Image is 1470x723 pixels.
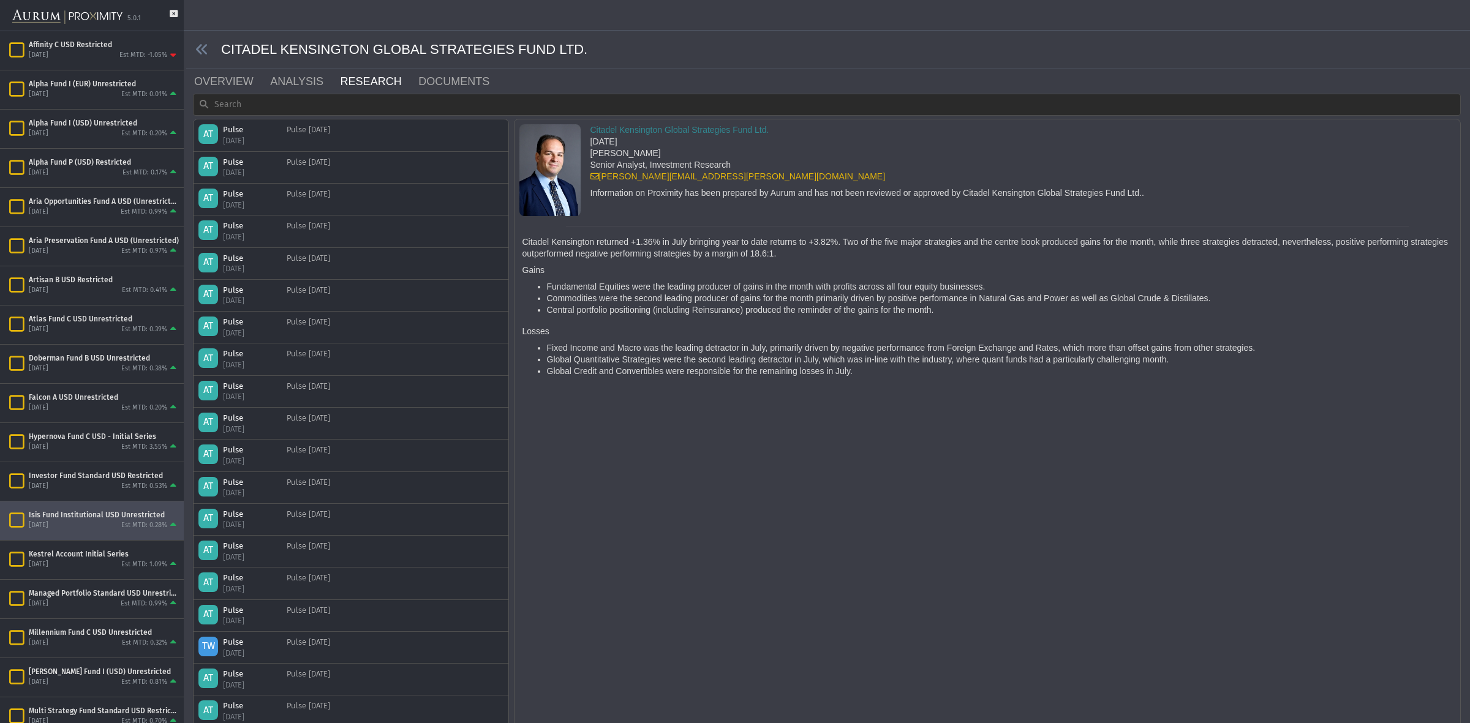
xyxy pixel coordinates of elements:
div: [DATE] [223,552,272,563]
div: Pulse [DATE] [287,541,330,562]
div: [DATE] [29,599,48,609]
div: Pulse [DATE] [287,189,330,210]
div: Hypernova Fund C USD - Initial Series [29,432,179,441]
div: Senior Analyst, Investment Research [590,159,1144,171]
div: [PERSON_NAME] Fund I (USD) Unrestricted [29,667,179,676]
div: Alpha Fund I (USD) Unrestricted [29,118,179,128]
div: [DATE] [29,129,48,138]
div: Pulse [223,637,272,648]
div: Pulse [DATE] [287,285,330,306]
div: Pulse [DATE] [287,669,330,690]
div: [DATE] [223,424,272,435]
div: Pulse [223,124,272,135]
div: Pulse [DATE] [287,477,330,498]
div: AT [198,189,218,208]
div: AT [198,317,218,336]
div: 5.0.1 [127,14,141,23]
div: Est MTD: 0.38% [121,364,167,373]
div: Est MTD: 0.41% [122,286,167,295]
div: Information on Proximity has been prepared by Aurum and has not been reviewed or approved by Cita... [590,187,1144,199]
div: [DATE] [29,325,48,334]
div: Est MTD: 3.55% [121,443,167,452]
div: [DATE] [223,135,272,146]
div: [DATE] [590,136,1144,148]
div: Pulse [DATE] [287,220,330,242]
a: OVERVIEW [193,69,269,94]
div: AT [198,413,218,432]
div: AT [198,157,218,176]
div: AT [198,669,218,688]
div: Est MTD: 0.20% [121,129,167,138]
div: [DATE] [223,615,272,626]
div: Pulse [DATE] [287,572,330,594]
div: Est MTD: 0.99% [121,208,167,217]
li: Global Quantitative Strategies were the second leading detractor in July, which was in-line with ... [547,354,1449,365]
div: Pulse [223,572,272,583]
div: Pulse [223,285,272,296]
div: Pulse [223,509,272,520]
div: Pulse [223,669,272,680]
div: Pulse [223,348,272,359]
div: Pulse [DATE] [287,124,330,146]
div: Kestrel Account Initial Series [29,549,179,559]
div: Est MTD: -1.05% [119,51,167,60]
div: AT [198,348,218,368]
div: Doberman Fund B USD Unrestricted [29,353,179,363]
div: [DATE] [29,521,48,530]
div: Est MTD: 0.39% [121,325,167,334]
div: [DATE] [29,443,48,452]
div: Aria Preservation Fund A USD (Unrestricted) [29,236,179,245]
div: Investor Fund Standard USD Restricted [29,471,179,481]
div: Aria Opportunities Fund A USD (Unrestricted) [29,197,179,206]
div: Pulse [223,157,272,168]
div: Pulse [223,317,272,328]
div: AT [198,605,218,624]
div: [DATE] [223,711,272,722]
div: Artisan B USD Restricted [29,275,179,285]
div: Pulse [223,541,272,552]
div: [DATE] [29,286,48,295]
div: [DATE] [223,200,272,211]
a: DOCUMENTS [417,69,505,94]
div: Est MTD: 0.81% [121,678,167,687]
div: [DATE] [223,455,272,466]
div: Isis Fund Institutional USD Unrestricted [29,510,179,520]
li: Central portfolio positioning (including Reinsurance) produced the reminder of the gains for the ... [547,304,1449,316]
div: AT [198,381,218,400]
li: Fundamental Equities were the leading producer of gains in the month with profits across all four... [547,281,1449,293]
div: [DATE] [29,482,48,491]
div: [DATE] [29,247,48,256]
p: Citadel Kensington returned +1.36% in July bringing year to date returns to +3.82%. Two of the fi... [522,236,1449,260]
div: [DATE] [223,167,272,178]
div: AT [198,220,218,240]
a: RESEARCH [339,69,418,94]
div: [DATE] [223,328,272,339]
div: Pulse [DATE] [287,637,330,658]
div: AT [198,700,218,720]
li: Fixed Income and Macro was the leading detractor in July, primarily driven by negative performanc... [547,342,1449,354]
div: AT [198,541,218,560]
div: Pulse [223,381,272,392]
div: Est MTD: 0.20% [121,403,167,413]
div: [DATE] [223,519,272,530]
p: Gains [522,264,1449,276]
div: [DATE] [29,90,48,99]
div: [DATE] [29,208,48,217]
p: Losses [522,326,1449,337]
li: Commodities were the second leading producer of gains for the month primarily driven by positive ... [547,293,1449,304]
a: Citadel Kensington Global Strategies Fund Ltd. [590,125,769,135]
div: Pulse [223,605,272,616]
div: [PERSON_NAME] [590,148,1144,159]
div: Falcon A USD Unrestricted [29,392,179,402]
div: [DATE] [29,678,48,687]
div: Affinity C USD Restricted [29,40,179,50]
div: Pulse [DATE] [287,444,330,466]
div: Pulse [DATE] [287,381,330,402]
div: Est MTD: 0.17% [123,168,167,178]
div: Pulse [DATE] [287,348,330,370]
div: [DATE] [223,359,272,370]
div: Pulse [223,477,272,488]
div: AT [198,124,218,144]
div: Alpha Fund P (USD) Restricted [29,157,179,167]
div: Est MTD: 0.01% [121,90,167,99]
